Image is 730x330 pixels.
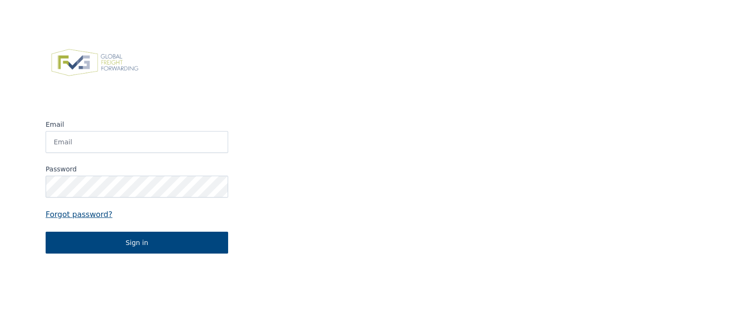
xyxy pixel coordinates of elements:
img: FVG - Global freight forwarding [46,44,144,82]
input: Email [46,131,228,153]
a: Forgot password? [46,209,228,220]
label: Password [46,164,228,174]
button: Sign in [46,232,228,254]
label: Email [46,120,228,129]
